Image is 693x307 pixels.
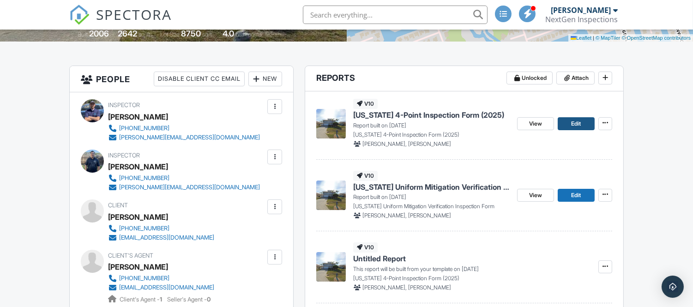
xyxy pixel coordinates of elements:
a: © OpenStreetMap contributors [622,35,691,41]
div: [PERSON_NAME][EMAIL_ADDRESS][DOMAIN_NAME] [119,134,260,141]
div: [PERSON_NAME] [108,160,168,174]
div: 2642 [118,29,137,38]
a: © MapTiler [596,35,621,41]
span: Client [108,202,128,209]
a: [EMAIL_ADDRESS][DOMAIN_NAME] [108,233,214,242]
span: Inspector [108,152,140,159]
span: bathrooms [235,31,262,38]
input: Search everything... [303,6,488,24]
div: [PERSON_NAME] [108,210,168,224]
a: [PHONE_NUMBER] [108,174,260,183]
h3: People [70,66,293,92]
span: sq. ft. [139,31,151,38]
span: | [593,35,594,41]
a: [PHONE_NUMBER] [108,224,214,233]
div: 8750 [181,29,201,38]
div: [PERSON_NAME] [551,6,611,15]
span: Lot Size [160,31,180,38]
div: New [248,72,282,86]
strong: 1 [160,296,162,303]
a: [PERSON_NAME][EMAIL_ADDRESS][DOMAIN_NAME] [108,183,260,192]
span: SPECTORA [96,5,172,24]
div: [PHONE_NUMBER] [119,275,169,282]
span: Client's Agent - [120,296,163,303]
img: The Best Home Inspection Software - Spectora [69,5,90,25]
div: [PERSON_NAME][EMAIL_ADDRESS][DOMAIN_NAME] [119,184,260,191]
span: Client's Agent [108,252,153,259]
a: [PERSON_NAME][EMAIL_ADDRESS][DOMAIN_NAME] [108,133,260,142]
a: SPECTORA [69,12,172,32]
div: [PHONE_NUMBER] [119,175,169,182]
div: Disable Client CC Email [154,72,245,86]
div: [PHONE_NUMBER] [119,125,169,132]
div: NextGen Inspections [545,15,618,24]
div: 2006 [89,29,109,38]
strong: 0 [207,296,211,303]
a: [PHONE_NUMBER] [108,274,214,283]
div: [EMAIL_ADDRESS][DOMAIN_NAME] [119,284,214,291]
div: 4.0 [223,29,234,38]
a: Leaflet [571,35,591,41]
span: Inspector [108,102,140,108]
a: [PHONE_NUMBER] [108,124,260,133]
a: [EMAIL_ADDRESS][DOMAIN_NAME] [108,283,214,292]
div: [EMAIL_ADDRESS][DOMAIN_NAME] [119,234,214,241]
div: [PERSON_NAME] [108,110,168,124]
span: sq.ft. [202,31,214,38]
span: Seller's Agent - [167,296,211,303]
div: Open Intercom Messenger [662,276,684,298]
div: [PERSON_NAME] [108,260,168,274]
div: [PHONE_NUMBER] [119,225,169,232]
span: Built [78,31,88,38]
